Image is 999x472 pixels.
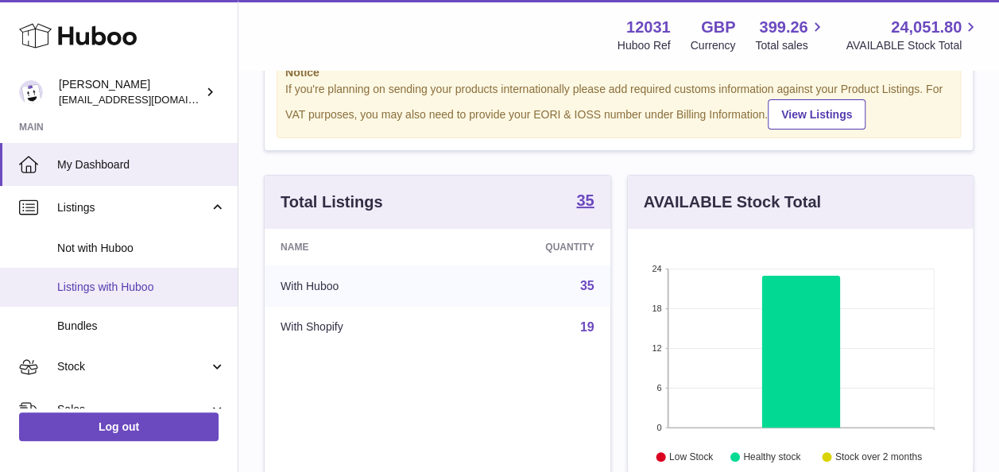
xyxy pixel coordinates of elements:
span: Total sales [755,38,826,53]
h3: Total Listings [281,192,383,213]
a: 399.26 Total sales [755,17,826,53]
img: internalAdmin-12031@internal.huboo.com [19,80,43,104]
td: With Huboo [265,265,451,307]
td: With Shopify [265,307,451,348]
strong: 12031 [626,17,671,38]
a: 19 [580,320,594,334]
span: Listings [57,200,209,215]
div: Huboo Ref [618,38,671,53]
text: Stock over 2 months [834,451,921,462]
span: AVAILABLE Stock Total [846,38,980,53]
strong: Notice [285,65,952,80]
span: 24,051.80 [891,17,962,38]
a: View Listings [768,99,865,130]
text: 24 [652,264,661,273]
span: Not with Huboo [57,241,226,256]
div: Currency [691,38,736,53]
th: Quantity [451,229,610,265]
span: Listings with Huboo [57,280,226,295]
th: Name [265,229,451,265]
div: [PERSON_NAME] [59,77,202,107]
a: 35 [580,279,594,292]
text: 6 [656,383,661,393]
span: Bundles [57,319,226,334]
text: 0 [656,423,661,432]
a: 35 [576,192,594,211]
text: Healthy stock [743,451,801,462]
h3: AVAILABLE Stock Total [644,192,821,213]
strong: GBP [701,17,735,38]
strong: 35 [576,192,594,208]
span: Sales [57,402,209,417]
text: 12 [652,343,661,353]
text: Low Stock [668,451,713,462]
span: 399.26 [759,17,807,38]
a: 24,051.80 AVAILABLE Stock Total [846,17,980,53]
div: If you're planning on sending your products internationally please add required customs informati... [285,82,952,130]
span: Stock [57,359,209,374]
span: [EMAIL_ADDRESS][DOMAIN_NAME] [59,93,234,106]
a: Log out [19,412,219,441]
span: My Dashboard [57,157,226,172]
text: 18 [652,304,661,313]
